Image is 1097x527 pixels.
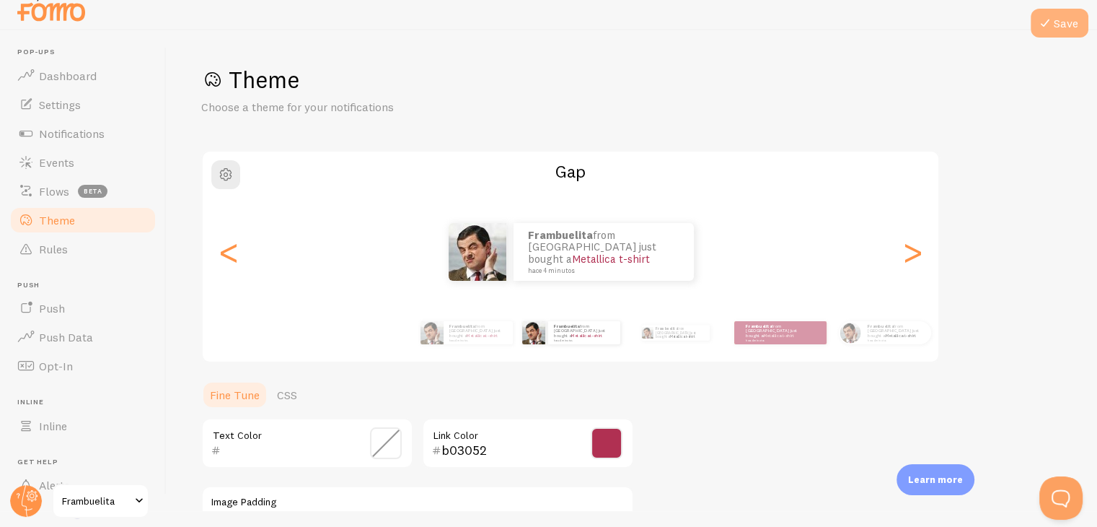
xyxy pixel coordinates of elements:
[746,323,803,341] p: from [GEOGRAPHIC_DATA] just bought a
[449,323,475,329] strong: Frambuelita
[656,325,704,341] p: from [GEOGRAPHIC_DATA] just bought a
[868,323,894,329] strong: Frambuelita
[201,99,547,116] p: Choose a theme for your notifications
[840,322,860,343] img: Fomo
[528,228,593,242] strong: Frambuelita
[9,294,157,323] a: Push
[746,323,772,329] strong: Frambuelita
[9,90,157,119] a: Settings
[554,323,580,329] strong: Frambuelita
[885,333,916,339] a: Metallica t-shirt
[9,119,157,148] a: Notifications
[9,61,157,90] a: Dashboard
[201,380,268,409] a: Fine Tune
[449,323,507,341] p: from [GEOGRAPHIC_DATA] just bought a
[17,458,157,467] span: Get Help
[39,330,93,344] span: Push Data
[39,184,69,199] span: Flows
[52,484,149,518] a: Frambuelita
[9,471,157,500] a: Alerts
[9,148,157,177] a: Events
[763,333,794,339] a: Metallica t-shirt
[39,97,81,112] span: Settings
[896,464,974,495] div: Learn more
[904,200,921,304] div: Next slide
[201,65,1062,95] h1: Theme
[670,334,695,339] a: Metallica t-shirt
[9,411,157,440] a: Inline
[220,200,237,304] div: Previous slide
[211,496,624,509] label: Image Padding
[908,473,963,487] p: Learn more
[868,323,925,341] p: from [GEOGRAPHIC_DATA] just bought a
[9,235,157,263] a: Rules
[656,326,677,331] strong: Frambuelita
[78,185,107,198] span: beta
[528,230,679,274] p: from [GEOGRAPHIC_DATA] just bought a
[39,419,67,433] span: Inline
[39,359,73,373] span: Opt-In
[39,242,68,256] span: Rules
[39,155,74,170] span: Events
[17,398,157,407] span: Inline
[467,333,498,339] a: Metallica t-shirt
[17,48,157,57] span: Pop-ups
[39,213,75,227] span: Theme
[268,380,306,409] a: CSS
[1039,476,1083,520] iframe: Help Scout Beacon - Open
[203,160,938,183] h2: Gap
[17,281,157,290] span: Push
[9,206,157,235] a: Theme
[522,321,545,344] img: Fomo
[868,339,924,341] small: hace 4 minutos
[572,252,650,266] a: Metallica t-shirt
[571,333,602,339] a: Metallica t-shirt
[9,177,157,206] a: Flows beta
[39,126,105,141] span: Notifications
[39,478,70,492] span: Alerts
[449,223,506,281] img: Fomo
[39,301,65,315] span: Push
[554,323,614,341] p: from [GEOGRAPHIC_DATA] just bought a
[9,323,157,352] a: Push Data
[62,492,131,510] span: Frambuelita
[449,339,506,341] small: hace 4 minutos
[420,321,444,344] img: Fomo
[641,327,653,339] img: Fomo
[39,69,97,83] span: Dashboard
[554,339,613,341] small: hace 4 minutos
[746,339,802,341] small: hace 4 minutos
[528,267,675,274] small: hace 4 minutos
[9,352,157,380] a: Opt-In
[1031,9,1088,38] button: Save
